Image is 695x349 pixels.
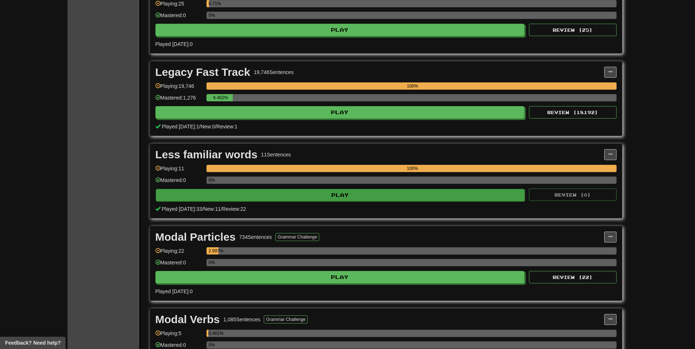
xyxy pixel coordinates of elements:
span: Open feedback widget [5,339,61,346]
div: Legacy Fast Track [155,67,250,78]
div: Playing: 19,746 [155,82,203,94]
button: Play [155,106,525,119]
div: Less familiar words [155,149,258,160]
span: Review: 1 [216,124,238,129]
div: Playing: 11 [155,165,203,177]
span: New: 0 [201,124,215,129]
div: Modal Verbs [155,314,220,325]
span: / [202,206,204,212]
button: Play [155,24,525,36]
button: Review (25) [529,24,617,36]
div: Modal Particles [155,232,236,243]
div: Mastered: 1,276 [155,94,203,106]
span: Played [DATE]: 33 [162,206,202,212]
span: New: 11 [204,206,221,212]
div: 1,085 Sentences [223,316,260,323]
button: Grammar Challenge [275,233,319,241]
button: Review (22) [529,271,617,283]
div: Playing: 5 [155,330,203,342]
button: Play [156,189,525,201]
div: 100% [209,82,617,90]
div: 6.462% [209,94,233,101]
div: Mastered: 0 [155,12,203,24]
div: Playing: 22 [155,247,203,259]
button: Review (0) [529,189,617,201]
div: 2.997% [209,247,219,255]
span: / [215,124,216,129]
span: Played [DATE]: 1 [162,124,199,129]
span: Review: 22 [222,206,246,212]
span: Played [DATE]: 0 [155,288,193,294]
div: 734 Sentences [239,233,272,241]
span: / [199,124,201,129]
div: 19,746 Sentences [254,69,294,76]
span: Played [DATE]: 0 [155,41,193,47]
div: Mastered: 0 [155,259,203,271]
div: 11 Sentences [261,151,291,158]
div: Mastered: 0 [155,177,203,189]
button: Grammar Challenge [264,315,308,323]
button: Play [155,271,525,283]
span: / [221,206,222,212]
div: 100% [209,165,617,172]
button: Review (18192) [529,106,617,119]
